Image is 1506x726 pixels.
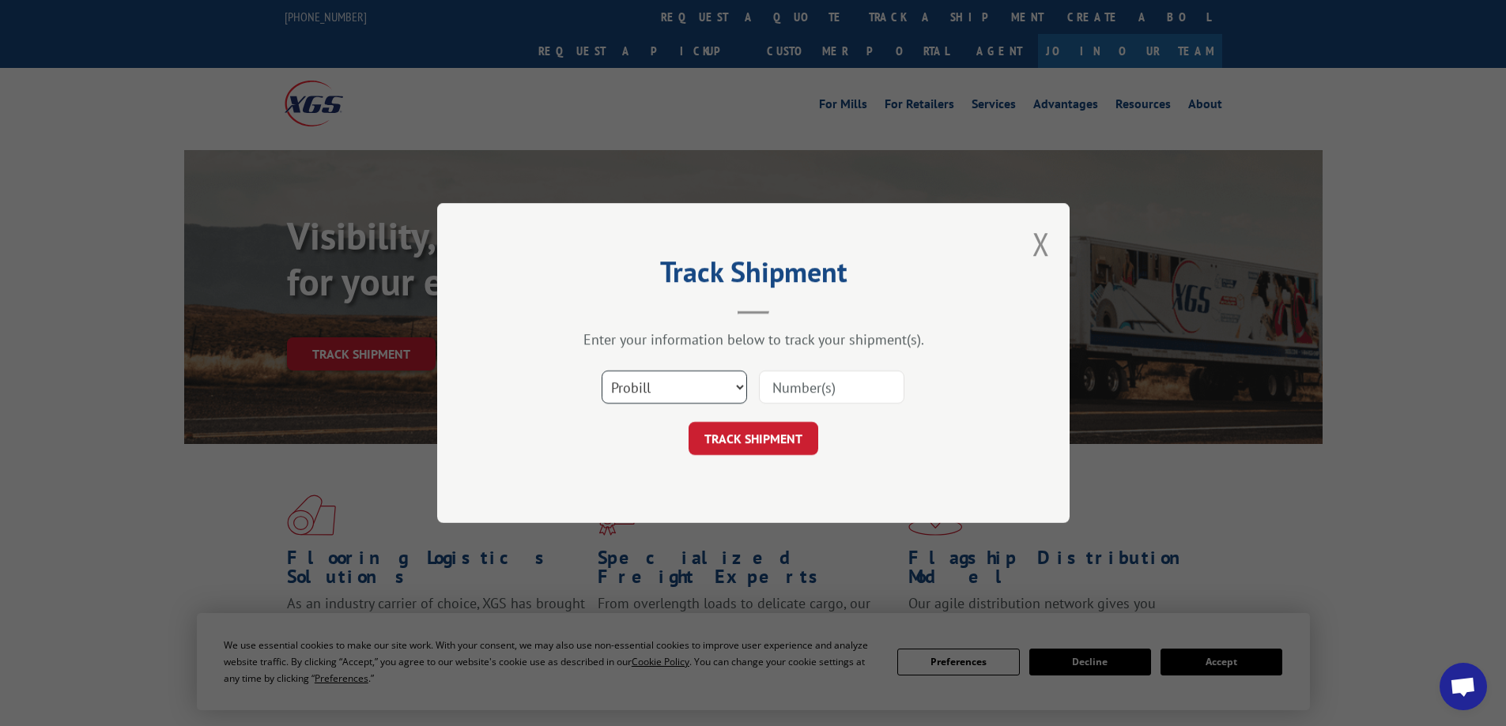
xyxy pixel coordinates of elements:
[689,422,818,455] button: TRACK SHIPMENT
[1032,223,1050,265] button: Close modal
[516,330,991,348] div: Enter your information below to track your shipment(s).
[1440,663,1487,710] div: Open chat
[759,371,904,404] input: Number(s)
[516,261,991,291] h2: Track Shipment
